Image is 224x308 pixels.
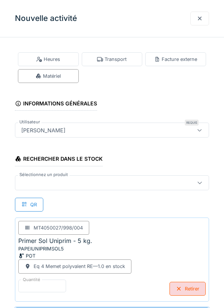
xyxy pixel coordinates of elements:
div: Primer Sol Uniprim - 5 kg. [18,236,92,245]
div: POT [18,252,108,259]
div: Heures [36,56,60,63]
div: PAPEIUNIPRIMSOL5 [18,245,108,252]
div: Eq 4 Memet polyvalent RE — 1.0 en stock [34,263,125,270]
h3: Nouvelle activité [15,14,77,23]
div: Facture externe [154,56,197,63]
div: QR [15,198,43,212]
label: Utilisateur [18,119,41,125]
div: Matériel [35,73,61,80]
div: Transport [97,56,127,63]
div: Retirer [169,282,206,296]
div: Rechercher dans le stock [15,153,103,166]
div: Requis [185,120,199,126]
div: Informations générales [15,98,97,111]
div: MT4050027/998/004 [34,224,83,231]
div: [PERSON_NAME] [18,126,68,134]
label: Sélectionnez un produit [18,172,69,178]
label: Quantité [21,277,42,283]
